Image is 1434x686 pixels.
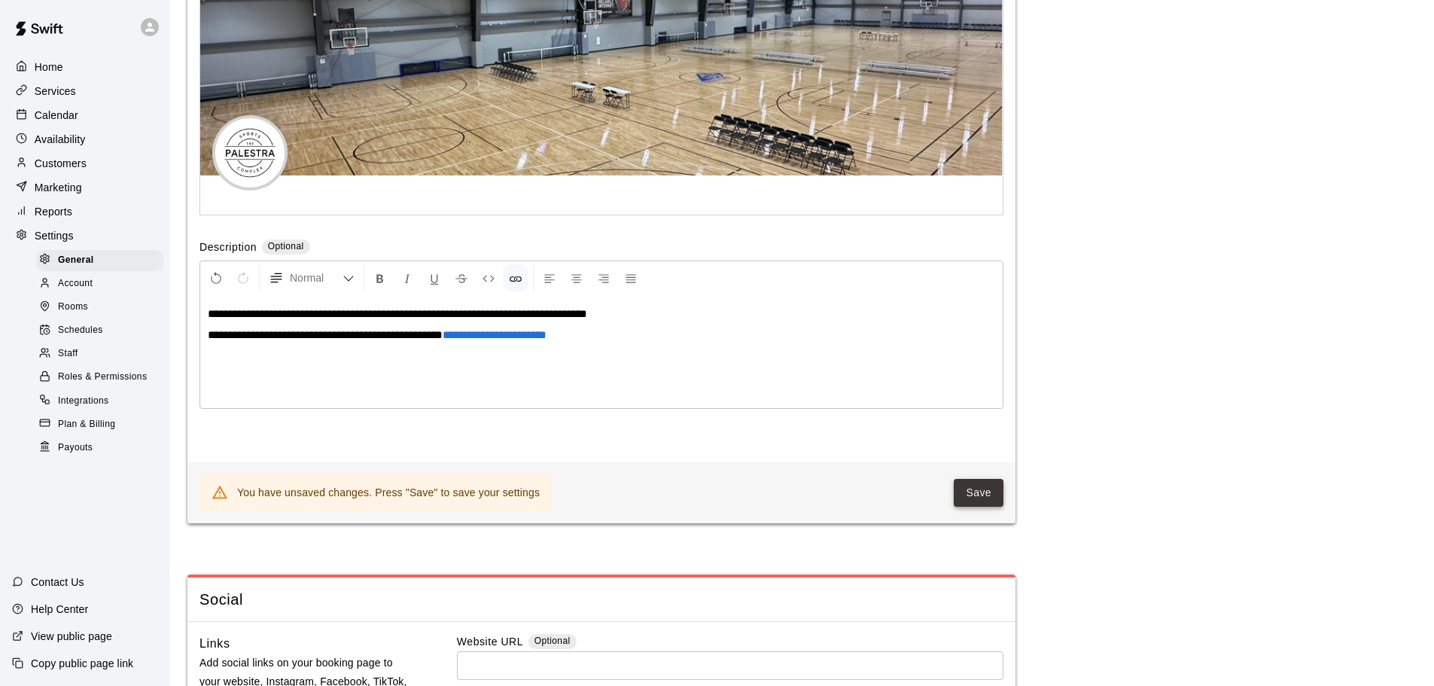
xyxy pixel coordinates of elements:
a: Rooms [36,296,169,319]
button: Insert Link [503,264,528,291]
span: Integrations [58,394,109,409]
a: Schedules [36,319,169,343]
div: Rooms [36,297,163,318]
span: Payouts [58,441,93,456]
span: Roles & Permissions [58,370,147,385]
label: Website URL [457,634,523,651]
a: General [36,248,169,272]
p: Marketing [35,180,82,195]
button: Justify Align [618,264,644,291]
h6: Links [199,634,230,654]
div: Plan & Billing [36,414,163,435]
a: Integrations [36,389,169,413]
a: Customers [12,152,157,175]
div: Account [36,273,163,294]
div: Schedules [36,320,163,341]
span: Account [58,276,93,291]
div: Roles & Permissions [36,367,163,388]
button: Redo [230,264,256,291]
button: Insert Code [476,264,501,291]
label: Description [199,239,257,257]
a: Roles & Permissions [36,366,169,389]
p: Customers [35,156,87,171]
span: Normal [290,270,343,285]
a: Availability [12,128,157,151]
span: Optional [534,636,571,646]
span: Rooms [58,300,88,315]
button: Format Italics [394,264,420,291]
p: Contact Us [31,575,84,590]
a: Plan & Billing [36,413,169,436]
p: Home [35,59,63,75]
p: Reports [35,204,72,219]
button: Formatting Options [263,264,361,291]
a: Account [36,272,169,295]
span: Staff [58,346,78,361]
p: Availability [35,132,86,147]
button: Center Align [564,264,589,291]
a: Services [12,80,157,102]
p: Copy public page link [31,656,133,671]
div: Integrations [36,391,163,412]
span: Optional [268,241,304,252]
div: Staff [36,343,163,364]
a: Calendar [12,104,157,127]
p: View public page [31,629,112,644]
a: Payouts [36,436,169,459]
button: Format Strikethrough [449,264,474,291]
p: Help Center [31,602,88,617]
button: Right Align [591,264,617,291]
p: Calendar [35,108,78,123]
button: Format Underline [422,264,447,291]
button: Save [954,479,1003,507]
span: Social [199,590,1003,610]
button: Format Bold [367,264,393,291]
span: General [58,253,94,268]
div: Payouts [36,438,163,459]
button: Undo [203,264,229,291]
a: Marketing [12,176,157,199]
div: General [36,250,163,271]
a: Reports [12,200,157,223]
p: Settings [35,228,74,243]
a: Settings [12,224,157,247]
p: Services [35,84,76,99]
a: Staff [36,343,169,366]
a: Home [12,56,157,78]
span: Schedules [58,323,103,338]
button: Left Align [537,264,562,291]
div: You have unsaved changes. Press "Save" to save your settings [237,479,540,506]
span: Plan & Billing [58,417,115,432]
